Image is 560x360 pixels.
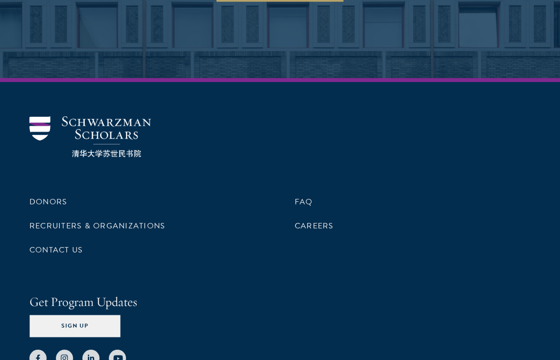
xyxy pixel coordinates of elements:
img: Schwarzman Scholars [29,116,151,157]
h4: Get Program Updates [29,293,531,311]
a: Contact Us [29,244,83,256]
a: Recruiters & Organizations [29,220,165,232]
a: Careers [295,220,334,232]
button: Sign Up [29,315,120,337]
a: Donors [29,196,67,208]
a: FAQ [295,196,313,208]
